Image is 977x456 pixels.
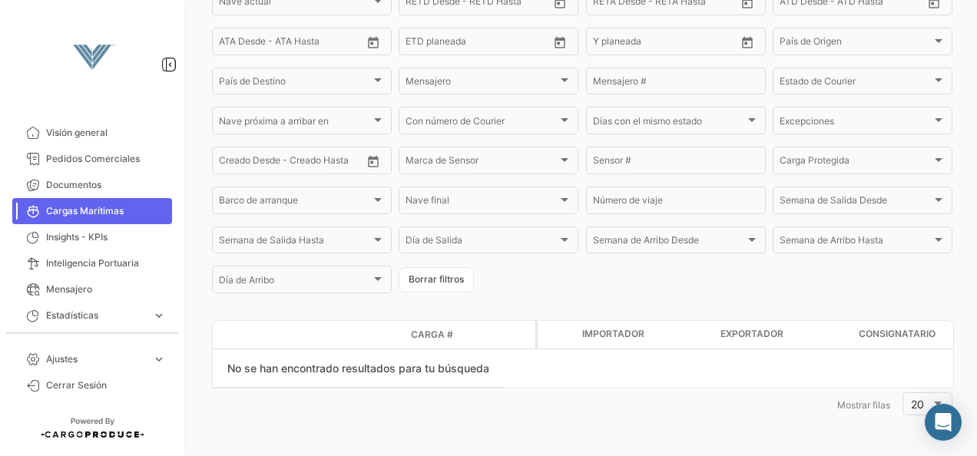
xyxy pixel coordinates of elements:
[219,157,280,168] input: Creado Desde
[46,309,146,322] span: Estadísticas
[46,283,166,296] span: Mensajero
[46,256,166,270] span: Inteligencia Portuaria
[406,38,433,49] input: Desde
[46,126,166,140] span: Visión general
[46,204,166,218] span: Cargas Marítimas
[282,329,405,341] datatable-header-cell: Estado de Envio
[780,197,932,208] span: Semana de Salida Desde
[411,328,453,342] span: Carga #
[837,399,890,411] span: Mostrar filas
[46,378,166,392] span: Cerrar Sesión
[406,157,558,168] span: Marca de Sensor
[152,352,166,366] span: expand_more
[243,329,282,341] datatable-header-cell: Modo de Transporte
[213,349,504,388] div: No se han encontrado resultados para tu búsqueda
[12,250,172,276] a: Inteligencia Portuaria
[291,157,359,168] input: Creado Hasta
[46,178,166,192] span: Documentos
[714,321,853,349] datatable-header-cell: Exportador
[12,224,172,250] a: Insights - KPIs
[362,150,385,173] button: Calendario abierto
[497,329,535,341] datatable-header-cell: Póliza
[593,237,745,248] span: Semana de Arribo Desde
[780,78,932,89] span: Estado de Courier
[780,237,932,248] span: Semana de Arribo Hasta
[859,327,936,341] span: Consignatario
[538,321,576,349] datatable-header-cell: Carga Protegida
[780,118,932,129] span: Excepciones
[406,118,558,129] span: Con número de Courier
[12,276,172,302] a: Mensajero
[925,404,962,441] div: Abrir Intercom Messenger
[593,118,745,129] span: Días con el mismo estado
[593,38,621,49] input: Desde
[219,38,266,49] input: ATA Desde
[780,38,932,49] span: País de Origen
[548,31,571,54] button: Calendario abierto
[736,31,759,54] button: Calendario abierto
[12,120,172,146] a: Visión general
[12,172,172,198] a: Documentos
[576,321,714,349] datatable-header-cell: Importador
[219,78,371,89] span: País de Destino
[46,352,146,366] span: Ajustes
[46,230,166,244] span: Insights - KPIs
[406,78,558,89] span: Mensajero
[399,267,474,292] button: Borrar filtros
[631,38,700,49] input: Hasta
[152,309,166,322] span: expand_more
[720,327,783,341] span: Exportador
[780,157,932,168] span: Carga Protegida
[444,38,512,49] input: Hasta
[277,38,345,49] input: ATA Hasta
[405,322,497,348] datatable-header-cell: Carga #
[406,197,558,208] span: Nave final
[406,237,558,248] span: Día de Salida
[219,118,371,129] span: Nave próxima a arribar en
[54,18,131,95] img: vanguard-logo.png
[12,198,172,224] a: Cargas Marítimas
[12,146,172,172] a: Pedidos Comerciales
[46,152,166,166] span: Pedidos Comerciales
[219,277,371,288] span: Día de Arribo
[582,327,644,341] span: Importador
[362,31,385,54] button: Calendario abierto
[219,237,371,248] span: Semana de Salida Hasta
[219,197,371,208] span: Barco de arranque
[911,398,924,411] span: 20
